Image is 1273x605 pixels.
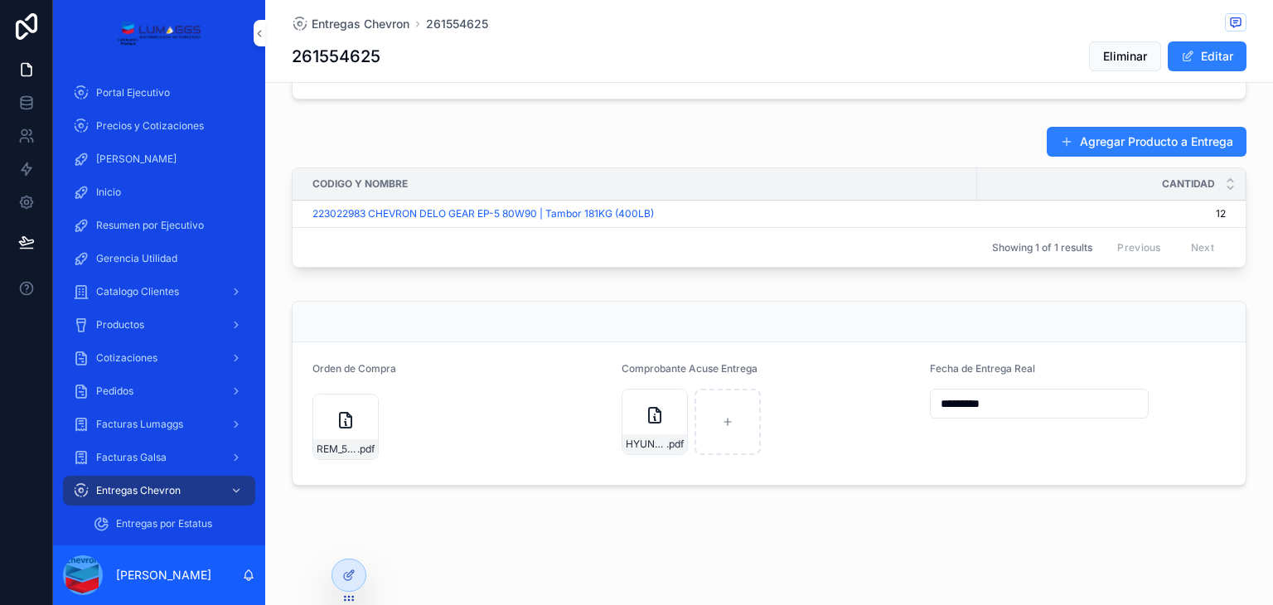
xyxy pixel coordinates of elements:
[1089,41,1161,71] button: Eliminar
[63,111,255,141] a: Precios y Cotizaciones
[96,152,177,166] span: [PERSON_NAME]
[96,252,177,265] span: Gerencia Utilidad
[63,376,255,406] a: Pedidos
[96,484,181,497] span: Entregas Chevron
[312,362,396,375] span: Orden de Compra
[96,318,144,332] span: Productos
[1168,41,1246,71] button: Editar
[96,418,183,431] span: Facturas Lumaggs
[117,20,201,46] img: App logo
[666,438,684,451] span: .pdf
[63,277,255,307] a: Catalogo Clientes
[96,385,133,398] span: Pedidos
[53,66,265,545] div: scrollable content
[992,241,1092,254] span: Showing 1 of 1 results
[1162,177,1215,191] span: Cantidad
[63,476,255,506] a: Entregas Chevron
[63,211,255,240] a: Resumen por Ejecutivo
[1103,48,1147,65] span: Eliminar
[96,86,170,99] span: Portal Ejecutivo
[63,244,255,273] a: Gerencia Utilidad
[83,509,255,539] a: Entregas por Estatus
[63,343,255,373] a: Cotizaciones
[312,207,967,220] a: 223022983 CHEVRON DELO GEAR EP-5 80W90 | Tambor 181KG (400LB)
[63,310,255,340] a: Productos
[96,451,167,464] span: Facturas Galsa
[312,16,409,32] span: Entregas Chevron
[426,16,488,32] a: 261554625
[63,177,255,207] a: Inicio
[317,443,357,456] span: REM_5500055973_261554625
[622,362,758,375] span: Comprobante Acuse Entrega
[116,517,212,530] span: Entregas por Estatus
[930,362,1035,375] span: Fecha de Entrega Real
[63,443,255,472] a: Facturas Galsa
[1047,127,1246,157] button: Agregar Producto a Entrega
[292,45,380,68] h1: 261554625
[312,177,408,191] span: Codigo y Nombre
[116,567,211,583] p: [PERSON_NAME]
[312,207,654,220] a: 223022983 CHEVRON DELO GEAR EP-5 80W90 | Tambor 181KG (400LB)
[626,438,666,451] span: HYUNDAI-02102025
[357,443,375,456] span: .pdf
[63,78,255,108] a: Portal Ejecutivo
[977,207,1226,220] a: 12
[96,351,157,365] span: Cotizaciones
[96,285,179,298] span: Catalogo Clientes
[96,119,204,133] span: Precios y Cotizaciones
[63,409,255,439] a: Facturas Lumaggs
[96,186,121,199] span: Inicio
[292,16,409,32] a: Entregas Chevron
[96,219,204,232] span: Resumen por Ejecutivo
[63,144,255,174] a: [PERSON_NAME]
